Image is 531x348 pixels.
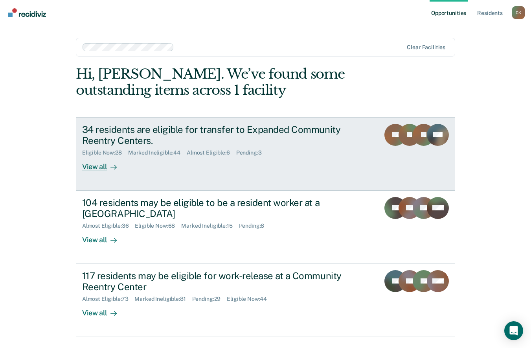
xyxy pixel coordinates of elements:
[227,296,273,302] div: Eligible Now : 44
[128,149,187,156] div: Marked Ineligible : 44
[134,296,192,302] div: Marked Ineligible : 81
[76,191,455,264] a: 104 residents may be eligible to be a resident worker at a [GEOGRAPHIC_DATA]Almost Eligible:36Eli...
[187,149,236,156] div: Almost Eligible : 6
[82,302,126,318] div: View all
[192,296,227,302] div: Pending : 29
[82,270,358,293] div: 117 residents may be eligible for work-release at a Community Reentry Center
[82,296,135,302] div: Almost Eligible : 73
[82,223,135,229] div: Almost Eligible : 36
[8,8,46,17] img: Recidiviz
[82,197,358,220] div: 104 residents may be eligible to be a resident worker at a [GEOGRAPHIC_DATA]
[512,6,525,19] button: Profile dropdown button
[407,44,445,51] div: Clear facilities
[82,156,126,171] div: View all
[504,321,523,340] div: Open Intercom Messenger
[181,223,239,229] div: Marked Ineligible : 15
[82,149,128,156] div: Eligible Now : 28
[82,124,358,147] div: 34 residents are eligible for transfer to Expanded Community Reentry Centers.
[236,149,268,156] div: Pending : 3
[135,223,181,229] div: Eligible Now : 68
[512,6,525,19] div: C K
[76,66,379,98] div: Hi, [PERSON_NAME]. We’ve found some outstanding items across 1 facility
[76,117,455,191] a: 34 residents are eligible for transfer to Expanded Community Reentry Centers.Eligible Now:28Marke...
[82,229,126,245] div: View all
[239,223,271,229] div: Pending : 8
[76,264,455,337] a: 117 residents may be eligible for work-release at a Community Reentry CenterAlmost Eligible:73Mar...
